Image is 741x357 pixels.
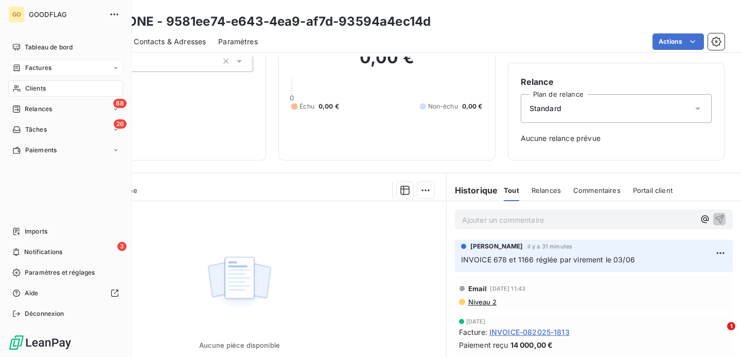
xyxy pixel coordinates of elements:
input: Ajouter une valeur [129,57,137,66]
span: 0,00 € [319,102,339,111]
img: Empty state [206,251,272,315]
img: Logo LeanPay [8,334,72,351]
span: [DATE] [466,318,486,325]
span: il y a 31 minutes [527,243,573,249]
span: Relances [25,104,52,114]
h6: Historique [447,184,498,197]
span: Déconnexion [25,309,64,318]
span: Échu [299,102,314,111]
iframe: Intercom live chat [706,322,731,347]
span: 0 [290,94,294,102]
span: 26 [114,119,127,129]
span: Paiements [25,146,57,155]
span: Non-échu [428,102,458,111]
span: Relances [532,186,561,194]
span: Commentaires [573,186,621,194]
span: 0,00 € [462,102,483,111]
span: Imports [25,227,47,236]
h3: DATA ONE - 9581ee74-e643-4ea9-af7d-93594a4ec14d [91,12,431,31]
span: 3 [117,242,127,251]
span: Contacts & Adresses [134,37,206,47]
span: Notifications [24,247,62,257]
a: Aide [8,285,123,301]
h6: Relance [521,76,712,88]
span: Tâches [25,125,47,134]
span: Niveau 2 [467,298,497,306]
span: Paramètres et réglages [25,268,95,277]
span: Aucune pièce disponible [199,341,280,349]
div: GO [8,6,25,23]
span: 88 [113,99,127,108]
button: Actions [652,33,704,50]
span: Aide [25,289,39,298]
span: INVOICE 678 et 1166 réglée par virement le 03/06 [461,255,635,264]
span: Portail client [633,186,673,194]
span: Paramètres [218,37,258,47]
span: Tout [504,186,519,194]
h2: 0,00 € [291,47,482,78]
span: INVOICE-082025-1813 [489,327,570,337]
span: GOODFLAG [29,10,103,19]
span: Email [468,284,487,293]
span: Clients [25,84,46,93]
span: Standard [530,103,561,114]
span: 14 000,00 € [510,340,553,350]
span: Tableau de bord [25,43,73,52]
span: Facture : [459,327,487,337]
span: [DATE] 11:43 [490,285,525,292]
span: 1 [727,322,735,330]
span: Factures [25,63,51,73]
span: Paiement reçu [459,340,508,350]
span: [PERSON_NAME] [470,242,523,251]
span: Aucune relance prévue [521,133,712,144]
